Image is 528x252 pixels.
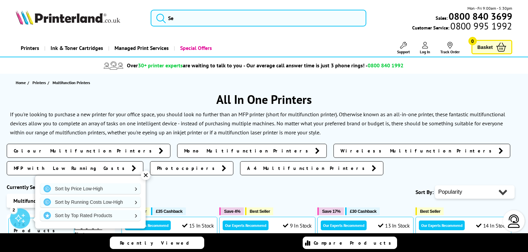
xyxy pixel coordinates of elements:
a: Sort by Top Rated Products [40,210,141,221]
span: Best Seller [250,209,270,214]
span: Customer Service: [412,23,512,31]
a: Home [16,79,27,86]
span: Photocopiers [157,165,218,172]
span: Sales: [436,15,448,21]
img: user-headset-light.svg [507,214,521,228]
p: If you're looking to purchase a new printer for your office space, you should look no further tha... [10,111,505,127]
h1: All In One Printers [7,91,521,107]
span: £35 Cashback [156,209,182,214]
span: Wireless Multifunction Printers [341,147,495,154]
div: 9 In Stock [283,222,312,229]
a: 0800 840 3699 [448,13,512,19]
div: Our Experts Recommend [419,220,465,230]
span: 0 [468,37,477,45]
div: 15 In Stock [182,222,214,229]
span: 0800 995 1992 [449,23,512,29]
a: Photocopiers [150,161,233,175]
span: - Our average call answer time is just 3 phone rings! - [243,62,403,69]
button: Best Seller [245,207,274,215]
div: ✕ [141,171,150,180]
span: Mon - Fri 9:00am - 5:30pm [467,5,512,11]
span: Ink & Toner Cartridges [51,40,103,57]
span: A4 Multifunction Printers [247,165,368,172]
span: Log In [420,49,430,54]
span: Mono Multifunction Printers [184,147,312,154]
span: Multifunction Printers [53,80,90,85]
a: Mono Multifunction Printers [177,144,327,158]
div: 14 In Stock [476,222,508,229]
span: 30+ printer experts [138,62,183,69]
div: Our Experts Recommend [125,220,171,230]
b: 0800 840 3699 [449,10,512,22]
a: Track Order [440,42,460,54]
img: Printerland Logo [16,10,120,25]
a: Special Offers [174,40,217,57]
a: Recently Viewed [110,237,204,249]
span: Printers [32,79,46,86]
span: Recently Viewed [120,240,196,246]
a: Wireless Multifunction Printers [333,144,510,158]
a: Ink & Toner Cartridges [44,40,108,57]
div: Our Experts Recommend [321,220,367,230]
a: A4 Multifunction Printers [240,161,383,175]
a: Printers [32,79,48,86]
div: 2 [10,206,17,213]
span: £30 Cashback [350,209,376,214]
span: 0800 840 1992 [368,62,403,69]
button: Save 17% [317,207,344,215]
span: Best Seller [420,209,441,214]
a: Printerland Logo [16,10,142,26]
button: Save 4% [219,207,243,215]
a: Log In [420,42,430,54]
a: Printers [16,40,44,57]
span: Basket [477,43,493,52]
a: MFP with Low Running Costs [7,161,143,175]
a: Colour Multifunction Printers [7,144,170,158]
div: Currently Selected [7,184,115,190]
span: Save 4% [224,209,240,214]
a: Support [397,42,410,54]
span: 476 Products Found [8,218,74,243]
div: 13 In Stock [378,222,409,229]
span: Support [397,49,410,54]
span: Compare Products [314,240,395,246]
span: Sort By: [416,189,434,195]
input: Se [151,10,366,26]
a: Sort by Running Costs Low-High [40,197,141,207]
button: £30 Cashback [345,207,380,215]
a: reset filters [74,225,105,237]
span: Multifunction [13,197,45,204]
span: Over are waiting to talk to you [127,62,242,69]
div: Our Experts Recommend [223,220,269,230]
a: Sort by Price Low-High [40,183,141,194]
span: MFP with Low Running Costs [14,165,128,172]
a: Compare Products [303,237,397,249]
a: Managed Print Services [108,40,174,57]
button: £35 Cashback [151,207,185,215]
a: Basket 0 [471,40,512,54]
span: Colour Multifunction Printers [14,147,155,154]
span: Save 17% [322,209,341,214]
button: Best Seller [416,207,444,215]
